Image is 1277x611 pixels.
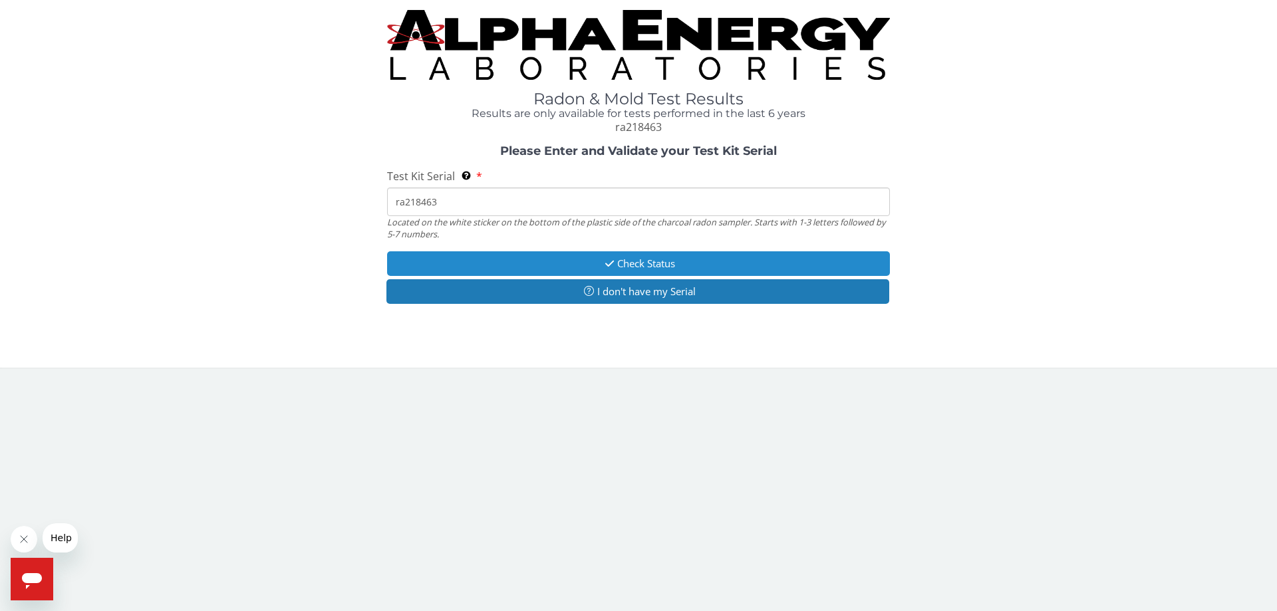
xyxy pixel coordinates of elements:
span: ra218463 [615,120,662,134]
h4: Results are only available for tests performed in the last 6 years [387,108,890,120]
button: I don't have my Serial [386,279,889,304]
strong: Please Enter and Validate your Test Kit Serial [500,144,777,158]
img: TightCrop.jpg [387,10,890,80]
span: Test Kit Serial [387,169,455,183]
iframe: Message from company [43,523,78,552]
button: Check Status [387,251,890,276]
h1: Radon & Mold Test Results [387,90,890,108]
div: Located on the white sticker on the bottom of the plastic side of the charcoal radon sampler. Sta... [387,216,890,241]
iframe: Close message [11,526,37,552]
iframe: Button to launch messaging window [11,558,53,600]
